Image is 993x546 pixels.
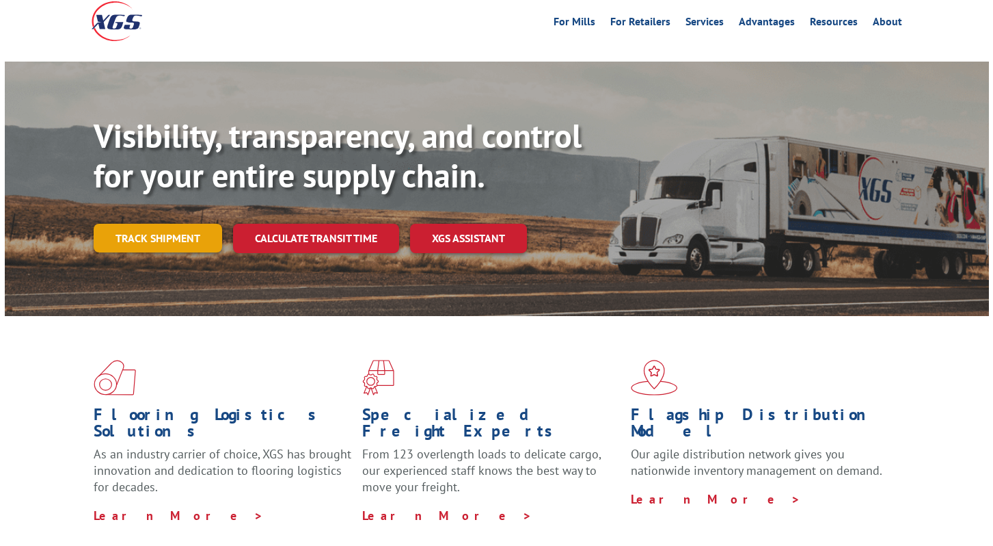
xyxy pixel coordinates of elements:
a: Learn More > [94,508,264,523]
h1: Flooring Logistics Solutions [94,406,352,446]
a: Advantages [739,16,795,31]
a: XGS ASSISTANT [410,224,527,253]
a: For Mills [554,16,595,31]
span: As an industry carrier of choice, XGS has brought innovation and dedication to flooring logistics... [94,446,351,495]
img: xgs-icon-flagship-distribution-model-red [631,360,678,395]
span: Our agile distribution network gives you nationwide inventory management on demand. [631,446,882,478]
a: Services [685,16,724,31]
a: Learn More > [362,508,532,523]
a: Resources [810,16,858,31]
img: xgs-icon-focused-on-flooring-red [362,360,394,395]
h1: Flagship Distribution Model [631,406,889,446]
p: From 123 overlength loads to delicate cargo, our experienced staff knows the best way to move you... [362,446,621,507]
b: Visibility, transparency, and control for your entire supply chain. [94,114,582,196]
a: For Retailers [610,16,670,31]
a: Learn More > [631,491,801,507]
a: Calculate transit time [233,224,399,253]
a: Track shipment [94,224,222,252]
img: xgs-icon-total-supply-chain-intelligence-red [94,360,136,395]
a: About [873,16,902,31]
h1: Specialized Freight Experts [362,406,621,446]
